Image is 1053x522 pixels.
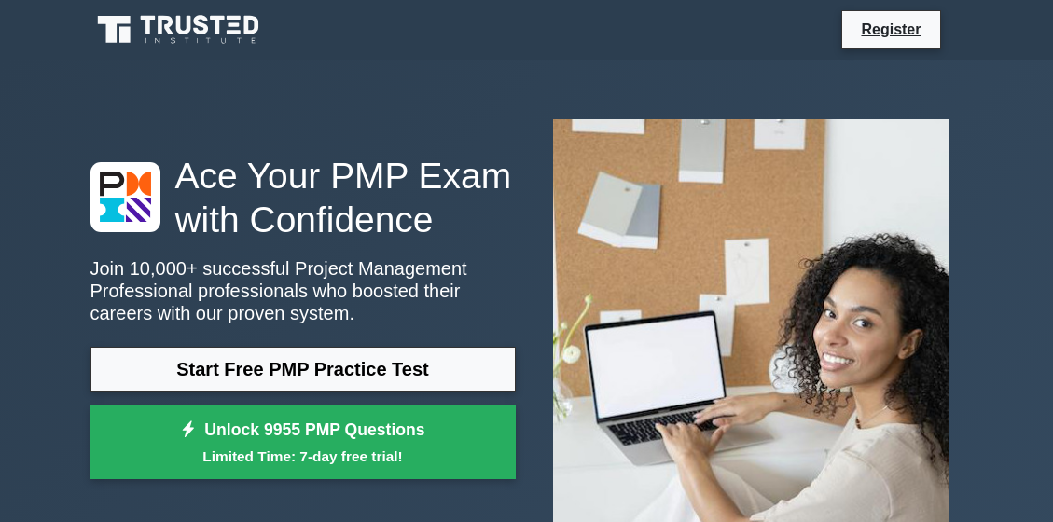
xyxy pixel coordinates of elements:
[850,18,932,41] a: Register
[90,405,516,480] a: Unlock 9955 PMP QuestionsLimited Time: 7-day free trial!
[90,257,516,324] p: Join 10,000+ successful Project Management Professional professionals who boosted their careers w...
[114,446,492,467] small: Limited Time: 7-day free trial!
[90,347,516,391] a: Start Free PMP Practice Test
[90,155,516,241] h1: Ace Your PMP Exam with Confidence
